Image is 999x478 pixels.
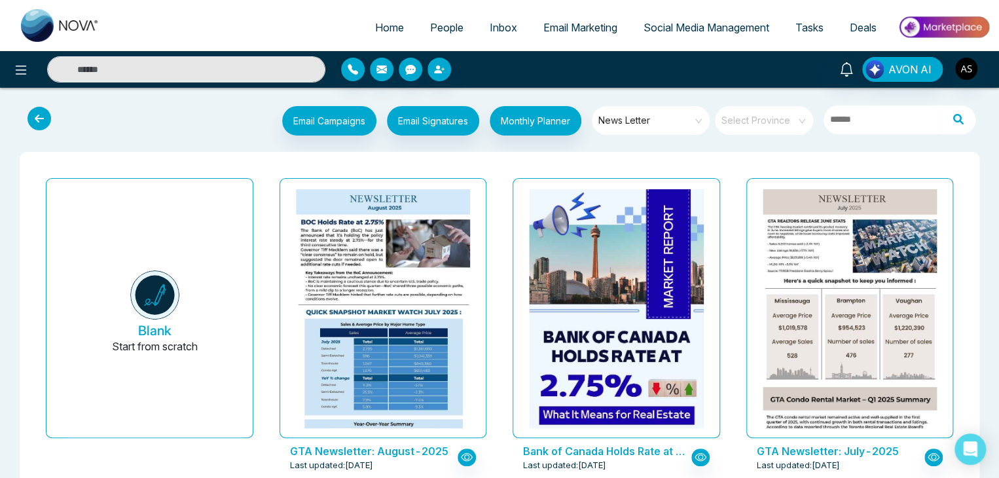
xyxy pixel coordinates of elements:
button: AVON AI [862,57,943,82]
img: Market-place.gif [896,12,991,42]
a: Email Campaigns [272,113,376,126]
span: Tasks [795,21,824,34]
a: Monthly Planner [479,106,581,139]
a: Email Signatures [376,106,479,139]
span: Last updated: [DATE] [757,459,840,472]
span: Last updated: [DATE] [523,459,606,472]
span: Social Media Management [644,21,769,34]
a: Home [362,15,417,40]
button: Email Signatures [387,106,479,136]
p: GTA Newsletter: August-2025 [290,443,458,459]
img: User Avatar [955,58,977,80]
a: People [417,15,477,40]
a: Email Marketing [530,15,630,40]
a: Tasks [782,15,837,40]
a: Inbox [477,15,530,40]
p: Bank of Canada Holds Rate at 2.75% [523,443,691,459]
span: Email Marketing [543,21,617,34]
span: Deals [850,21,877,34]
h5: Blank [138,323,172,339]
button: Monthly Planner [490,106,581,136]
img: novacrm [130,270,179,320]
div: Open Intercom Messenger [954,433,986,465]
span: AVON AI [888,62,932,77]
span: Last updated: [DATE] [290,459,373,472]
span: People [430,21,463,34]
img: Lead Flow [865,60,884,79]
img: Nova CRM Logo [21,9,100,42]
span: News Letter [598,111,705,130]
span: Home [375,21,404,34]
p: Start from scratch [112,339,198,370]
a: Social Media Management [630,15,782,40]
span: Inbox [490,21,517,34]
p: GTA Newsletter: July-2025 [757,443,924,459]
button: Email Campaigns [282,106,376,136]
a: Deals [837,15,890,40]
button: BlankStart from scratch [67,189,242,437]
